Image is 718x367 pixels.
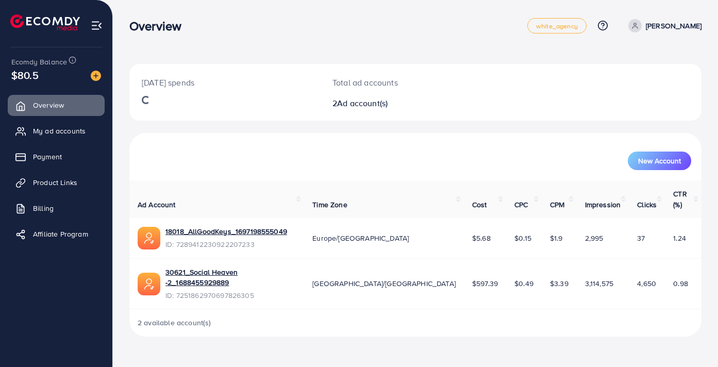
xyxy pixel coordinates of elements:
[91,71,101,81] img: image
[472,278,498,289] span: $597.39
[332,98,451,108] h2: 2
[550,233,563,243] span: $1.9
[33,152,62,162] span: Payment
[312,199,347,210] span: Time Zone
[585,278,613,289] span: 3,114,575
[8,224,105,244] a: Affiliate Program
[33,126,86,136] span: My ad accounts
[638,157,681,164] span: New Account
[33,203,54,213] span: Billing
[312,278,456,289] span: [GEOGRAPHIC_DATA]/[GEOGRAPHIC_DATA]
[550,199,564,210] span: CPM
[332,76,451,89] p: Total ad accounts
[673,278,688,289] span: 0.98
[142,76,308,89] p: [DATE] spends
[8,146,105,167] a: Payment
[11,68,39,82] span: $80.5
[585,199,621,210] span: Impression
[673,189,687,209] span: CTR (%)
[165,239,287,249] span: ID: 7289412230922207233
[637,199,657,210] span: Clicks
[514,233,531,243] span: $0.15
[637,278,656,289] span: 4,650
[514,278,533,289] span: $0.49
[536,23,578,29] span: white_agency
[138,227,160,249] img: ic-ads-acc.e4c84228.svg
[337,97,388,109] span: Ad account(s)
[129,19,190,34] h3: Overview
[472,233,491,243] span: $5.68
[138,199,176,210] span: Ad Account
[673,233,686,243] span: 1.24
[624,19,702,32] a: [PERSON_NAME]
[33,229,88,239] span: Affiliate Program
[8,95,105,115] a: Overview
[8,121,105,141] a: My ad accounts
[514,199,528,210] span: CPC
[91,20,103,31] img: menu
[10,14,80,30] img: logo
[312,233,409,243] span: Europe/[GEOGRAPHIC_DATA]
[585,233,604,243] span: 2,995
[138,273,160,295] img: ic-ads-acc.e4c84228.svg
[11,57,67,67] span: Ecomdy Balance
[550,278,569,289] span: $3.39
[527,18,587,34] a: white_agency
[165,290,296,301] span: ID: 7251862970697826305
[165,226,287,237] a: 18018_AllGoodKeys_1697198555049
[8,198,105,219] a: Billing
[138,318,211,328] span: 2 available account(s)
[646,20,702,32] p: [PERSON_NAME]
[33,100,64,110] span: Overview
[33,177,77,188] span: Product Links
[8,172,105,193] a: Product Links
[472,199,487,210] span: Cost
[637,233,645,243] span: 37
[628,152,691,170] button: New Account
[165,267,296,288] a: 30621_Social Heaven -2_1688455929889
